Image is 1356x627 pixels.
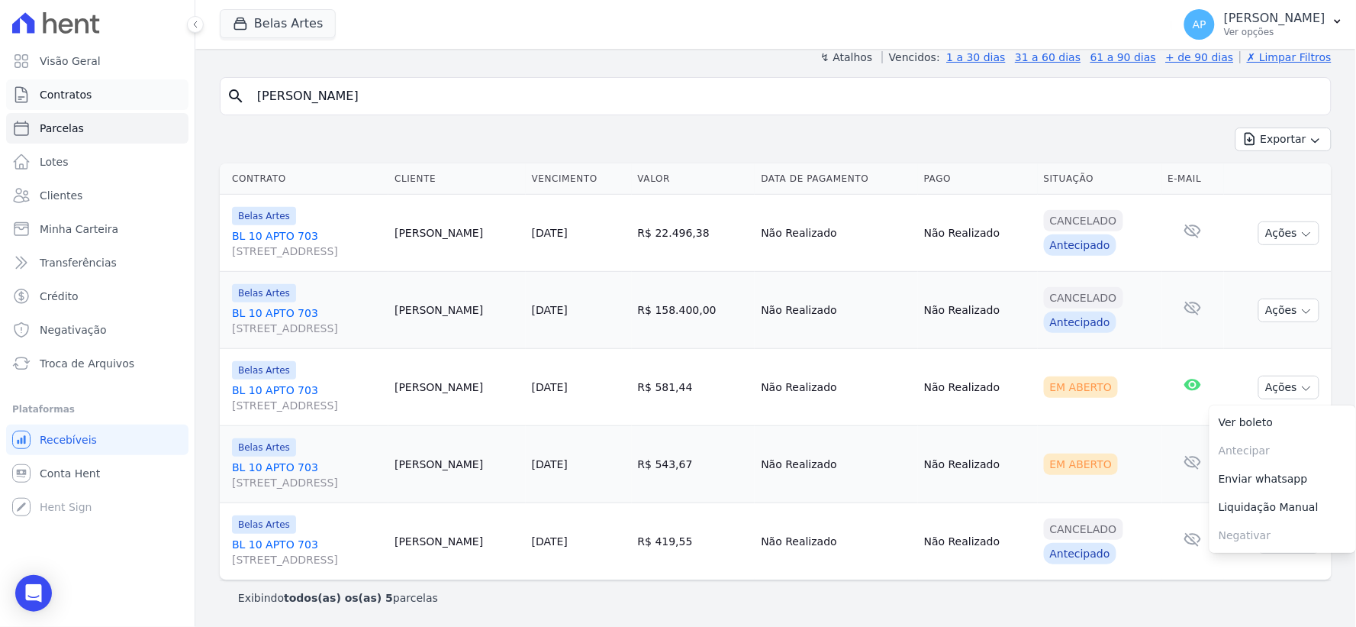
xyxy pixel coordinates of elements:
[232,460,382,490] a: BL 10 APTO 703[STREET_ADDRESS]
[1209,409,1356,437] a: Ver boleto
[755,272,917,349] td: Não Realizado
[1209,493,1356,522] a: Liquidação Manual
[947,51,1006,63] a: 1 a 30 dias
[1044,377,1119,398] div: Em Aberto
[40,289,79,304] span: Crédito
[1258,221,1319,245] button: Ações
[232,305,382,336] a: BL 10 APTO 703[STREET_ADDRESS]
[6,247,188,278] a: Transferências
[918,426,1038,503] td: Não Realizado
[388,349,526,426] td: [PERSON_NAME]
[388,195,526,272] td: [PERSON_NAME]
[1235,128,1332,151] button: Exportar
[1044,287,1123,309] div: Cancelado
[1224,26,1325,38] p: Ver opções
[232,475,382,490] span: [STREET_ADDRESS]
[918,503,1038,580] td: Não Realizado
[388,272,526,349] td: [PERSON_NAME]
[284,592,393,604] b: todos(as) os(as) 5
[1044,312,1116,333] div: Antecipado
[40,432,97,448] span: Recebíveis
[1258,299,1319,322] button: Ações
[755,163,917,195] th: Data de Pagamento
[40,322,107,338] span: Negativação
[1166,51,1234,63] a: + de 90 dias
[6,315,188,345] a: Negativação
[232,552,382,567] span: [STREET_ADDRESS]
[918,163,1038,195] th: Pago
[755,426,917,503] td: Não Realizado
[532,535,568,548] a: [DATE]
[232,537,382,567] a: BL 10 APTO 703[STREET_ADDRESS]
[232,398,382,413] span: [STREET_ADDRESS]
[6,348,188,379] a: Troca de Arquivos
[1209,437,1356,465] span: Antecipar
[1193,19,1206,30] span: AP
[6,46,188,76] a: Visão Geral
[1090,51,1156,63] a: 61 a 90 dias
[632,163,755,195] th: Valor
[12,400,182,419] div: Plataformas
[6,425,188,455] a: Recebíveis
[632,349,755,426] td: R$ 581,44
[1044,543,1116,564] div: Antecipado
[755,349,917,426] td: Não Realizado
[1162,163,1225,195] th: E-mail
[40,466,100,481] span: Conta Hent
[232,438,296,457] span: Belas Artes
[232,515,296,534] span: Belas Artes
[388,163,526,195] th: Cliente
[632,503,755,580] td: R$ 419,55
[1258,376,1319,399] button: Ações
[526,163,632,195] th: Vencimento
[220,9,336,38] button: Belas Artes
[918,195,1038,272] td: Não Realizado
[40,188,82,203] span: Clientes
[1015,51,1081,63] a: 31 a 60 dias
[918,349,1038,426] td: Não Realizado
[40,221,118,237] span: Minha Carteira
[1044,234,1116,256] div: Antecipado
[1240,51,1332,63] a: ✗ Limpar Filtros
[1038,163,1162,195] th: Situação
[232,284,296,302] span: Belas Artes
[227,87,245,105] i: search
[532,227,568,239] a: [DATE]
[6,147,188,177] a: Lotes
[40,121,84,136] span: Parcelas
[388,426,526,503] td: [PERSON_NAME]
[6,79,188,110] a: Contratos
[388,503,526,580] td: [PERSON_NAME]
[532,381,568,393] a: [DATE]
[248,81,1325,112] input: Buscar por nome do lote ou do cliente
[755,195,917,272] td: Não Realizado
[1209,522,1356,550] span: Negativar
[1224,11,1325,26] p: [PERSON_NAME]
[1172,3,1356,46] button: AP [PERSON_NAME] Ver opções
[40,53,101,69] span: Visão Geral
[6,281,188,312] a: Crédito
[6,180,188,211] a: Clientes
[6,458,188,489] a: Conta Hent
[1044,210,1123,231] div: Cancelado
[755,503,917,580] td: Não Realizado
[238,590,438,606] p: Exibindo parcelas
[6,214,188,244] a: Minha Carteira
[632,426,755,503] td: R$ 543,67
[232,383,382,413] a: BL 10 APTO 703[STREET_ADDRESS]
[1044,454,1119,475] div: Em Aberto
[6,113,188,144] a: Parcelas
[40,255,117,270] span: Transferências
[1209,465,1356,493] a: Enviar whatsapp
[40,154,69,170] span: Lotes
[220,163,388,195] th: Contrato
[232,244,382,259] span: [STREET_ADDRESS]
[918,272,1038,349] td: Não Realizado
[15,575,52,612] div: Open Intercom Messenger
[40,87,92,102] span: Contratos
[232,321,382,336] span: [STREET_ADDRESS]
[232,361,296,380] span: Belas Artes
[532,458,568,470] a: [DATE]
[882,51,940,63] label: Vencidos:
[632,195,755,272] td: R$ 22.496,38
